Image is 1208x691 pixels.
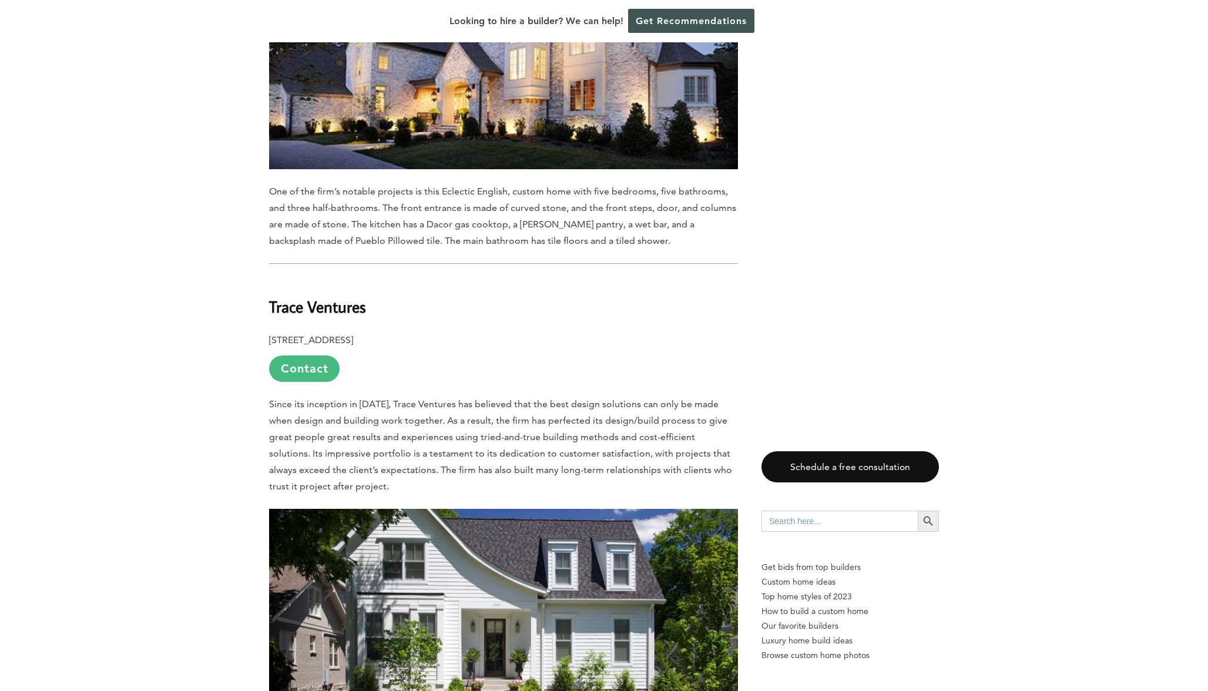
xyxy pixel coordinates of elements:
span: One of the firm’s notable projects is this Eclectic English, custom home with five bedrooms, five... [269,186,736,246]
a: Our favorite builders [761,619,939,633]
iframe: Drift Widget Chat Controller [1149,632,1194,677]
a: Browse custom home photos [761,648,939,663]
a: Get Recommendations [628,9,754,33]
a: Schedule a free consultation [761,451,939,482]
b: [STREET_ADDRESS] [269,334,353,345]
a: How to build a custom home [761,604,939,619]
b: Trace Ventures [269,296,366,317]
p: Get bids from top builders [761,560,939,575]
input: Search here... [761,511,918,532]
a: Luxury home build ideas [761,633,939,648]
a: Top home styles of 2023 [761,589,939,604]
svg: Search [922,515,935,528]
span: Since its inception in [DATE], Trace Ventures has believed that the best design solutions can onl... [269,398,732,492]
a: Custom home ideas [761,575,939,589]
a: Contact [269,355,340,382]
